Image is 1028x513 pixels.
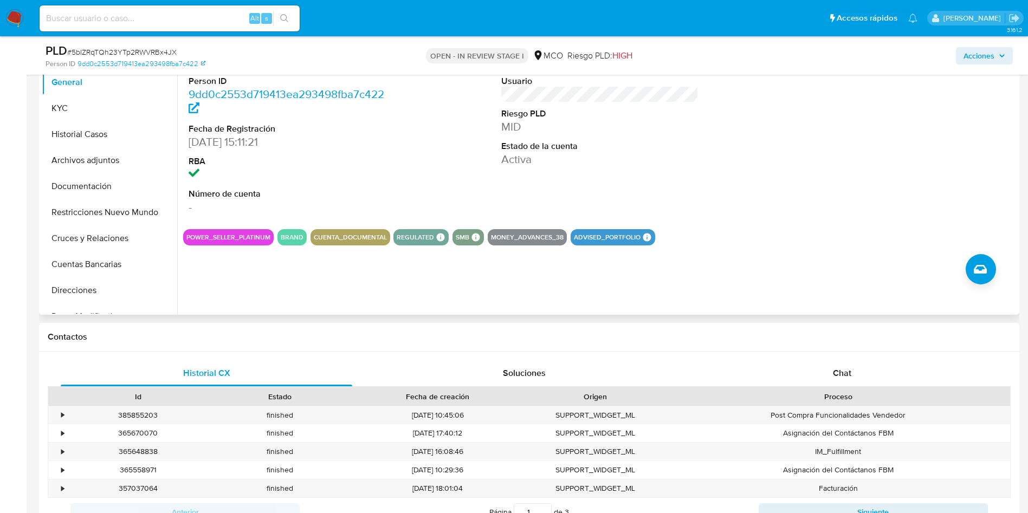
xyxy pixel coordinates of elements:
[501,75,699,87] dt: Usuario
[46,42,67,59] b: PLD
[189,123,386,135] dt: Fecha de Registración
[612,49,632,62] span: HIGH
[46,59,75,69] b: Person ID
[964,47,994,64] span: Acciones
[359,391,517,402] div: Fecha de creación
[189,86,384,117] a: 9dd0c2553d719413ea293498fba7c422
[503,367,546,379] span: Soluciones
[67,443,209,460] div: 365648838
[42,251,177,277] button: Cuentas Bancarias
[209,443,351,460] div: finished
[265,13,268,23] span: s
[426,48,528,63] p: OPEN - IN REVIEW STAGE I
[42,303,177,329] button: Datos Modificados
[67,47,177,57] span: # 5bIZRqTQh23YTp2RWVRBx4JX
[667,479,1010,497] div: Facturación
[667,424,1010,442] div: Asignación del Contáctanos FBM
[67,479,209,497] div: 357037064
[525,461,667,479] div: SUPPORT_WIDGET_ML
[61,446,64,457] div: •
[183,367,230,379] span: Historial CX
[273,11,295,26] button: search-icon
[189,75,386,87] dt: Person ID
[189,199,386,215] dd: -
[833,367,851,379] span: Chat
[943,13,1005,23] p: damian.rodriguez@mercadolibre.com
[525,443,667,460] div: SUPPORT_WIDGET_ML
[42,95,177,121] button: KYC
[667,443,1010,460] div: IM_Fulfillment
[250,13,259,23] span: Alt
[908,14,917,23] a: Notificaciones
[351,406,525,424] div: [DATE] 10:45:06
[532,391,659,402] div: Origen
[42,69,177,95] button: General
[209,406,351,424] div: finished
[667,461,1010,479] div: Asignación del Contáctanos FBM
[42,199,177,225] button: Restricciones Nuevo Mundo
[525,479,667,497] div: SUPPORT_WIDGET_ML
[67,424,209,442] div: 365670070
[351,461,525,479] div: [DATE] 10:29:36
[61,483,64,493] div: •
[61,428,64,438] div: •
[501,108,699,120] dt: Riesgo PLD
[77,59,205,69] a: 9dd0c2553d719413ea293498fba7c422
[42,147,177,173] button: Archivos adjuntos
[42,121,177,147] button: Historial Casos
[42,225,177,251] button: Cruces y Relaciones
[501,152,699,167] dd: Activa
[189,155,386,167] dt: RBA
[42,173,177,199] button: Documentación
[525,406,667,424] div: SUPPORT_WIDGET_ML
[209,461,351,479] div: finished
[525,424,667,442] div: SUPPORT_WIDGET_ML
[209,424,351,442] div: finished
[567,50,632,62] span: Riesgo PLD:
[533,50,563,62] div: MCO
[956,47,1013,64] button: Acciones
[189,188,386,200] dt: Número de cuenta
[48,332,1011,342] h1: Contactos
[209,479,351,497] div: finished
[501,140,699,152] dt: Estado de la cuenta
[667,406,1010,424] div: Post Compra Funcionalidades Vendedor
[674,391,1003,402] div: Proceso
[351,424,525,442] div: [DATE] 17:40:12
[61,410,64,420] div: •
[1008,12,1020,24] a: Salir
[351,479,525,497] div: [DATE] 18:01:04
[501,119,699,134] dd: MID
[67,406,209,424] div: 385855203
[42,277,177,303] button: Direcciones
[189,134,386,150] dd: [DATE] 15:11:21
[217,391,344,402] div: Estado
[837,12,897,24] span: Accesos rápidos
[67,461,209,479] div: 365558971
[1007,25,1023,34] span: 3.161.2
[61,465,64,475] div: •
[75,391,202,402] div: Id
[351,443,525,460] div: [DATE] 16:08:46
[40,11,300,25] input: Buscar usuario o caso...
